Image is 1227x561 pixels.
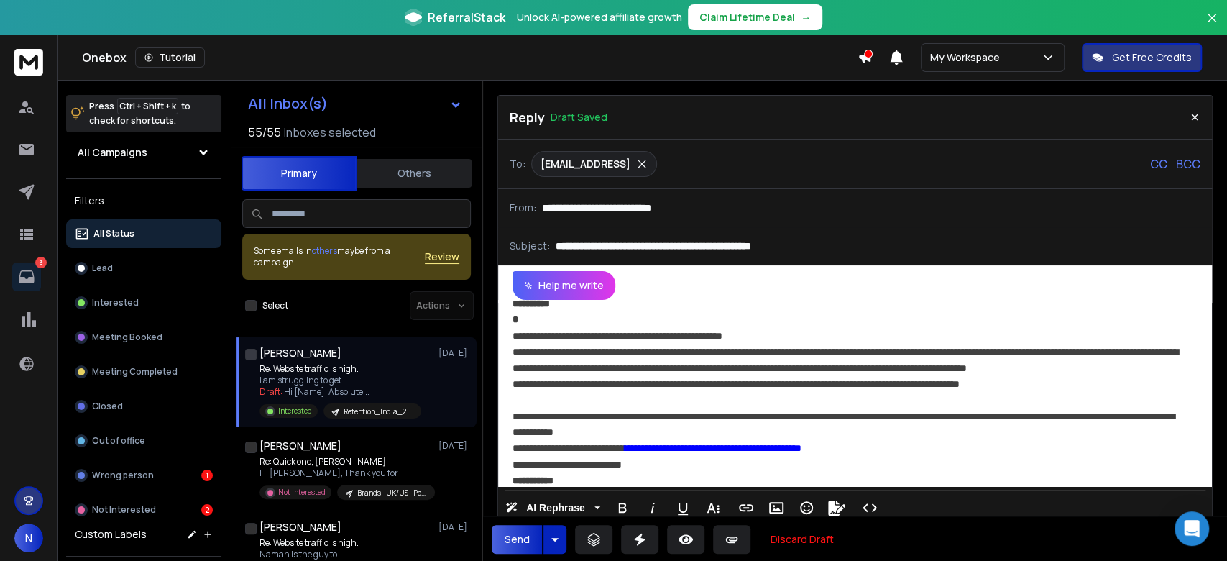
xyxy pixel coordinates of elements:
button: Underline (Ctrl+U) [669,493,697,522]
button: Insert Image (Ctrl+P) [763,493,790,522]
h3: Custom Labels [75,527,147,542]
p: Brands_UK/US_Performance-marketing [357,488,426,498]
p: Naman is the guy to [259,549,432,560]
p: [DATE] [438,440,471,452]
button: Primary [242,156,357,191]
p: Meeting Booked [92,332,162,343]
p: Get Free Credits [1112,50,1192,65]
span: Draft: [259,386,282,398]
p: My Workspace [930,50,1006,65]
label: Select [262,300,288,311]
button: More Text [699,493,727,522]
span: others [312,245,337,257]
button: Meeting Booked [66,323,221,352]
button: Interested [66,288,221,317]
span: 55 / 55 [248,124,281,141]
button: Meeting Completed [66,357,221,386]
button: Insert Link (Ctrl+K) [732,493,760,522]
div: 1 [201,470,213,481]
h3: Inboxes selected [284,124,376,141]
p: Out of office [92,435,145,447]
p: All Status [93,228,134,240]
span: AI Rephrase [523,502,588,514]
p: Re: Website traffic is high. [259,363,421,375]
button: Closed [66,392,221,421]
p: Press to check for shortcuts. [89,99,190,128]
button: Italic (Ctrl+I) [639,493,666,522]
button: Claim Lifetime Deal→ [688,4,822,30]
p: Not Interested [278,487,326,498]
p: 3 [35,257,47,268]
button: Close banner [1203,9,1221,43]
h1: [PERSON_NAME] [259,439,341,453]
p: [DATE] [438,521,471,533]
p: Re: Quick one, [PERSON_NAME] — [259,456,432,467]
p: Reply [510,107,545,127]
p: Draft Saved [551,110,607,124]
div: 2 [201,504,213,516]
div: Some emails in maybe from a campaign [254,245,425,268]
button: Send [492,525,542,554]
p: CC [1150,155,1167,173]
button: Lead [66,254,221,283]
p: Interested [278,406,312,416]
button: Tutorial [135,47,205,68]
p: BCC [1176,155,1200,173]
span: → [801,10,811,24]
p: To: [510,157,525,171]
div: Open Intercom Messenger [1175,511,1209,546]
button: Bold (Ctrl+B) [609,493,636,522]
button: Discard Draft [759,525,845,554]
p: Closed [92,401,123,412]
p: Lead [92,263,113,274]
button: Help me write [513,271,615,300]
button: Review [425,250,459,264]
p: Re: Website traffic is high. [259,537,432,549]
p: [EMAIL_ADDRESS] [541,157,630,171]
p: Hi [PERSON_NAME], Thank you for [259,467,432,479]
button: All Campaigns [66,138,221,167]
h1: [PERSON_NAME] [259,346,341,360]
a: 3 [12,263,41,291]
h3: Filters [66,191,221,211]
p: Subject: [510,239,550,253]
button: N [14,524,43,552]
p: Not Interested [92,504,156,516]
button: Code View [856,493,883,522]
h1: [PERSON_NAME] [259,520,341,534]
p: I am struggling to get [259,375,421,386]
button: Not Interested2 [66,496,221,524]
span: Hi [Name], Absolute ... [284,386,369,398]
button: All Inbox(s) [236,89,474,118]
span: ReferralStack [428,9,505,26]
p: [DATE] [438,347,471,359]
h1: All Inbox(s) [248,96,328,111]
p: Interested [92,297,139,309]
div: Onebox [82,47,858,68]
button: All Status [66,219,221,248]
p: Wrong person [92,470,154,481]
p: From: [510,201,536,215]
p: Meeting Completed [92,366,178,378]
p: Unlock AI-powered affiliate growth [517,10,682,24]
button: Get Free Credits [1082,43,1202,72]
button: Wrong person1 [66,461,221,490]
button: AI Rephrase [502,493,603,522]
button: Out of office [66,427,221,455]
button: Others [357,158,472,189]
p: Retention_India_2variation [344,406,413,417]
h1: All Campaigns [78,145,147,160]
button: Emoticons [793,493,820,522]
span: Ctrl + Shift + k [117,98,178,114]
